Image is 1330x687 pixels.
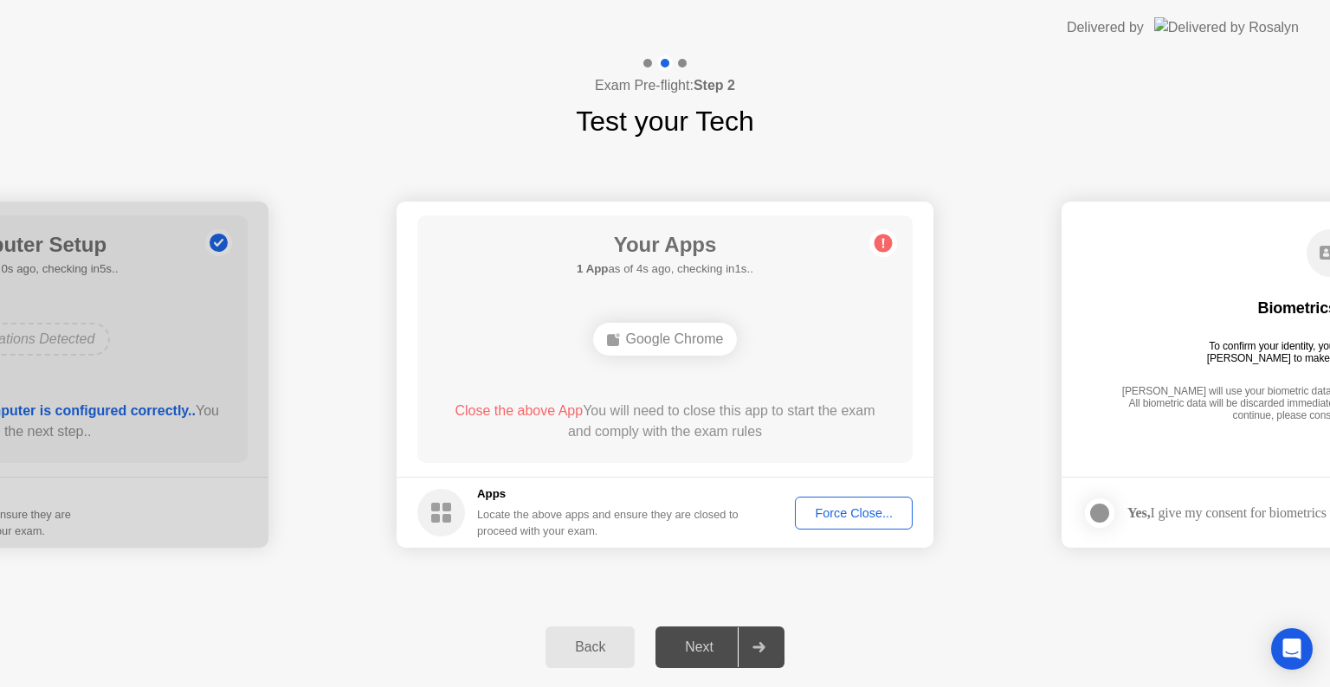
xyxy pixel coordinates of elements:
[655,626,784,668] button: Next
[1127,505,1150,520] strong: Yes,
[661,639,738,655] div: Next
[442,401,888,442] div: You will need to close this app to start the exam and comply with the exam rules
[546,626,635,668] button: Back
[595,75,735,96] h4: Exam Pre-flight:
[551,639,629,655] div: Back
[593,323,738,356] div: Google Chrome
[1271,628,1313,670] div: Open Intercom Messenger
[1067,17,1144,38] div: Delivered by
[477,485,739,503] h5: Apps
[455,403,583,418] span: Close the above App
[795,497,913,530] button: Force Close...
[694,78,735,93] b: Step 2
[577,260,753,278] h5: as of 4s ago, checking in1s..
[801,506,907,520] div: Force Close...
[1154,17,1299,37] img: Delivered by Rosalyn
[577,229,753,260] h1: Your Apps
[477,506,739,539] div: Locate the above apps and ensure they are closed to proceed with your exam.
[577,262,608,275] b: 1 App
[576,100,754,142] h1: Test your Tech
